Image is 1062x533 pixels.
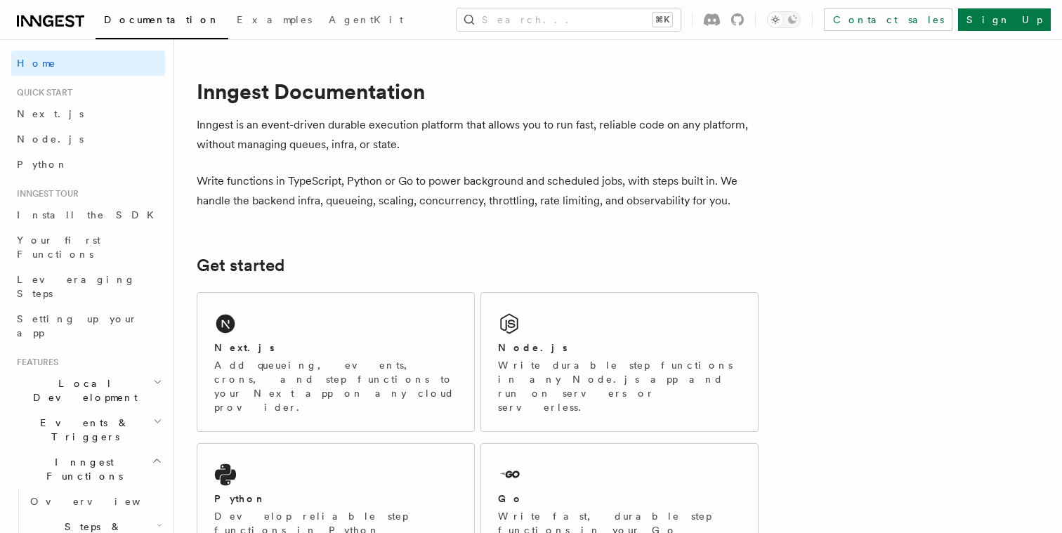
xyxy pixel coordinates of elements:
[17,133,84,145] span: Node.js
[11,267,165,306] a: Leveraging Steps
[11,410,165,449] button: Events & Triggers
[17,209,162,221] span: Install the SDK
[214,492,266,506] h2: Python
[11,455,152,483] span: Inngest Functions
[197,115,759,154] p: Inngest is an event-driven durable execution platform that allows you to run fast, reliable code ...
[498,492,523,506] h2: Go
[11,126,165,152] a: Node.js
[17,108,84,119] span: Next.js
[17,274,136,299] span: Leveraging Steps
[11,357,58,368] span: Features
[11,152,165,177] a: Python
[197,79,759,104] h1: Inngest Documentation
[11,228,165,267] a: Your first Functions
[11,51,165,76] a: Home
[17,159,68,170] span: Python
[11,306,165,346] a: Setting up your app
[320,4,412,38] a: AgentKit
[11,87,72,98] span: Quick start
[96,4,228,39] a: Documentation
[11,416,153,444] span: Events & Triggers
[11,202,165,228] a: Install the SDK
[498,341,568,355] h2: Node.js
[104,14,220,25] span: Documentation
[30,496,175,507] span: Overview
[329,14,403,25] span: AgentKit
[11,371,165,410] button: Local Development
[197,171,759,211] p: Write functions in TypeScript, Python or Go to power background and scheduled jobs, with steps bu...
[17,235,100,260] span: Your first Functions
[457,8,681,31] button: Search...⌘K
[197,292,475,432] a: Next.jsAdd queueing, events, crons, and step functions to your Next app on any cloud provider.
[11,101,165,126] a: Next.js
[498,358,741,414] p: Write durable step functions in any Node.js app and run on servers or serverless.
[480,292,759,432] a: Node.jsWrite durable step functions in any Node.js app and run on servers or serverless.
[17,313,138,338] span: Setting up your app
[11,449,165,489] button: Inngest Functions
[214,341,275,355] h2: Next.js
[17,56,56,70] span: Home
[11,188,79,199] span: Inngest tour
[958,8,1051,31] a: Sign Up
[197,256,284,275] a: Get started
[824,8,952,31] a: Contact sales
[767,11,801,28] button: Toggle dark mode
[11,376,153,404] span: Local Development
[214,358,457,414] p: Add queueing, events, crons, and step functions to your Next app on any cloud provider.
[653,13,672,27] kbd: ⌘K
[228,4,320,38] a: Examples
[25,489,165,514] a: Overview
[237,14,312,25] span: Examples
